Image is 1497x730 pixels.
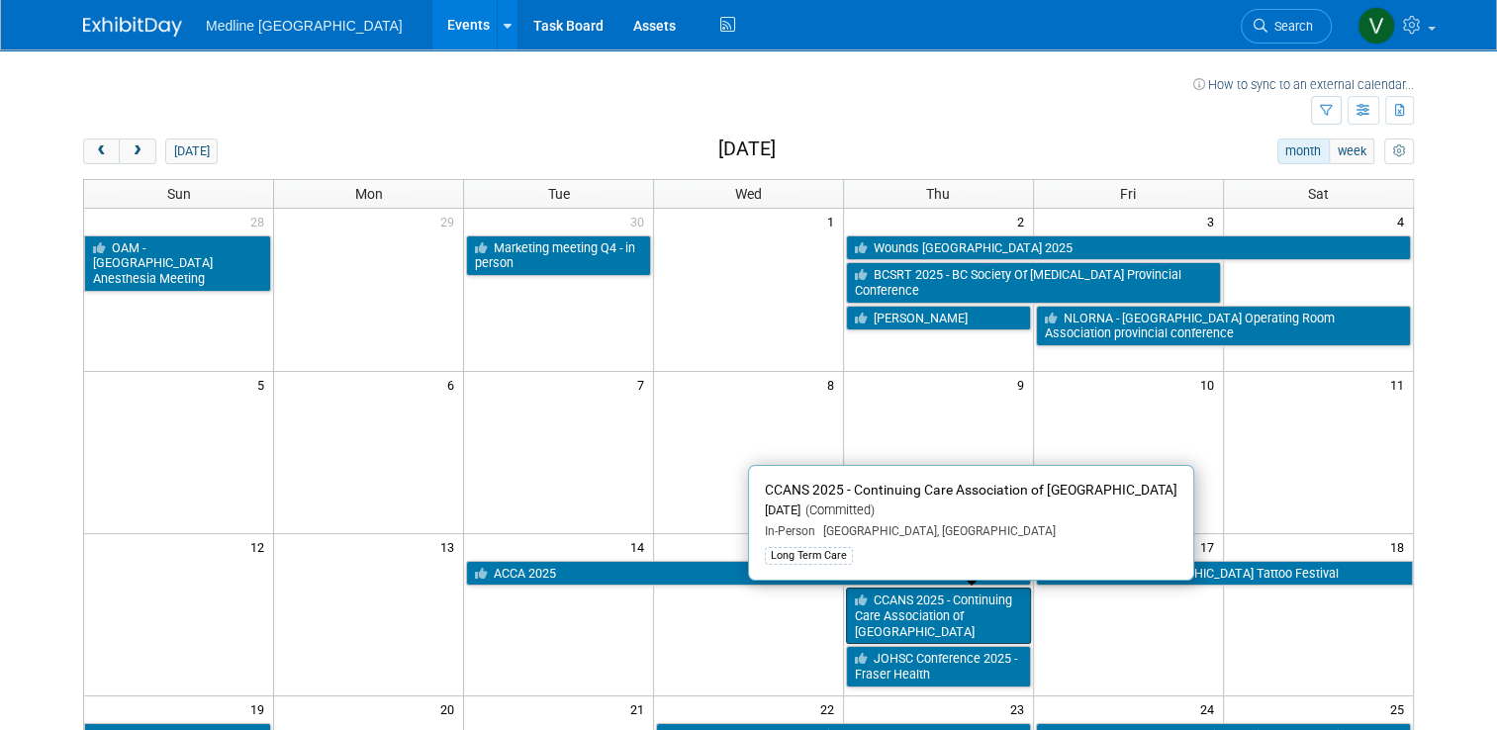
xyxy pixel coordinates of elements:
span: 19 [248,696,273,721]
span: (Committed) [800,502,875,517]
span: 14 [628,534,653,559]
span: 9 [1015,372,1033,397]
a: OAM - [GEOGRAPHIC_DATA] Anesthesia Meeting [84,235,271,292]
span: 1 [825,209,843,233]
a: BCSRT 2025 - BC Society Of [MEDICAL_DATA] Provincial Conference [846,262,1221,303]
a: CTAT 2025 - [GEOGRAPHIC_DATA] Tattoo Festival [1036,561,1413,587]
span: Tue [548,186,570,202]
img: Vahid Mohammadi [1357,7,1395,45]
span: Mon [355,186,383,202]
span: 10 [1198,372,1223,397]
span: 24 [1198,696,1223,721]
span: 12 [248,534,273,559]
span: Wed [735,186,762,202]
span: Thu [926,186,950,202]
a: How to sync to an external calendar... [1193,77,1414,92]
span: 11 [1388,372,1413,397]
span: 7 [635,372,653,397]
h2: [DATE] [718,138,776,160]
button: next [119,138,155,164]
a: Marketing meeting Q4 - in person [466,235,651,276]
span: 28 [248,209,273,233]
span: Medline [GEOGRAPHIC_DATA] [206,18,403,34]
span: 22 [818,696,843,721]
a: NLORNA - [GEOGRAPHIC_DATA] Operating Room Association provincial conference [1036,306,1411,346]
span: 23 [1008,696,1033,721]
span: Fri [1120,186,1136,202]
span: 8 [825,372,843,397]
button: myCustomButton [1384,138,1414,164]
a: ACCA 2025 [466,561,1031,587]
span: 13 [438,534,463,559]
button: month [1277,138,1330,164]
i: Personalize Calendar [1392,145,1405,158]
span: Search [1267,19,1313,34]
a: CCANS 2025 - Continuing Care Association of [GEOGRAPHIC_DATA] [846,588,1031,644]
span: CCANS 2025 - Continuing Care Association of [GEOGRAPHIC_DATA] [765,482,1177,498]
a: JOHSC Conference 2025 - Fraser Health [846,646,1031,686]
a: Wounds [GEOGRAPHIC_DATA] 2025 [846,235,1411,261]
span: 5 [255,372,273,397]
a: Search [1241,9,1332,44]
div: Long Term Care [765,547,853,565]
span: 6 [445,372,463,397]
span: [GEOGRAPHIC_DATA], [GEOGRAPHIC_DATA] [815,524,1056,538]
span: 18 [1388,534,1413,559]
button: week [1329,138,1374,164]
button: [DATE] [165,138,218,164]
span: 21 [628,696,653,721]
img: ExhibitDay [83,17,182,37]
span: 3 [1205,209,1223,233]
span: 30 [628,209,653,233]
span: 2 [1015,209,1033,233]
span: 17 [1198,534,1223,559]
span: 4 [1395,209,1413,233]
div: [DATE] [765,502,1177,519]
span: 29 [438,209,463,233]
span: 20 [438,696,463,721]
span: In-Person [765,524,815,538]
span: Sat [1308,186,1329,202]
span: 25 [1388,696,1413,721]
span: Sun [167,186,191,202]
a: [PERSON_NAME] [846,306,1031,331]
button: prev [83,138,120,164]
